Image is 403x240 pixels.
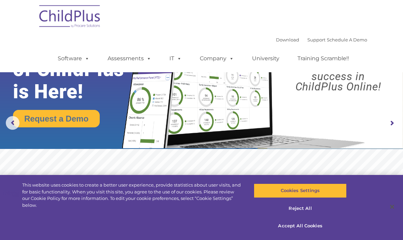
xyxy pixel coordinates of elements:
[51,52,96,65] a: Software
[276,37,299,42] a: Download
[307,37,325,42] a: Support
[163,52,189,65] a: IT
[254,184,346,198] button: Cookies Settings
[101,52,158,65] a: Assessments
[291,52,356,65] a: Training Scramble!!
[22,182,242,209] div: This website uses cookies to create a better user experience, provide statistics about user visit...
[278,40,398,92] rs-layer: Boost your productivity and streamline your success in ChildPlus Online!
[193,52,241,65] a: Company
[276,37,367,42] font: |
[254,201,346,216] button: Reject All
[254,219,346,233] button: Accept All Cookies
[13,36,142,103] rs-layer: The Future of ChildPlus is Here!
[245,52,286,65] a: University
[13,110,100,127] a: Request a Demo
[36,0,104,35] img: ChildPlus by Procare Solutions
[327,37,367,42] a: Schedule A Demo
[385,199,400,214] button: Close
